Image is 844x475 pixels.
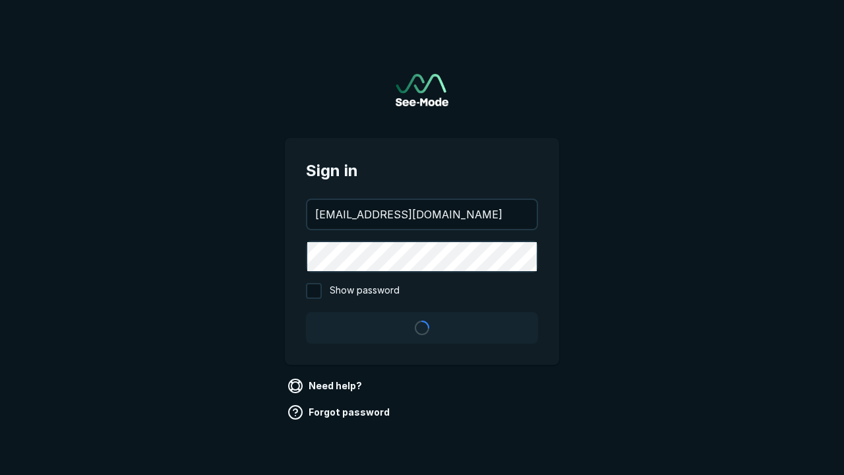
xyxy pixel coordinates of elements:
img: See-Mode Logo [396,74,448,106]
span: Sign in [306,159,538,183]
input: your@email.com [307,200,537,229]
a: Forgot password [285,402,395,423]
span: Show password [330,283,400,299]
a: Need help? [285,375,367,396]
a: Go to sign in [396,74,448,106]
